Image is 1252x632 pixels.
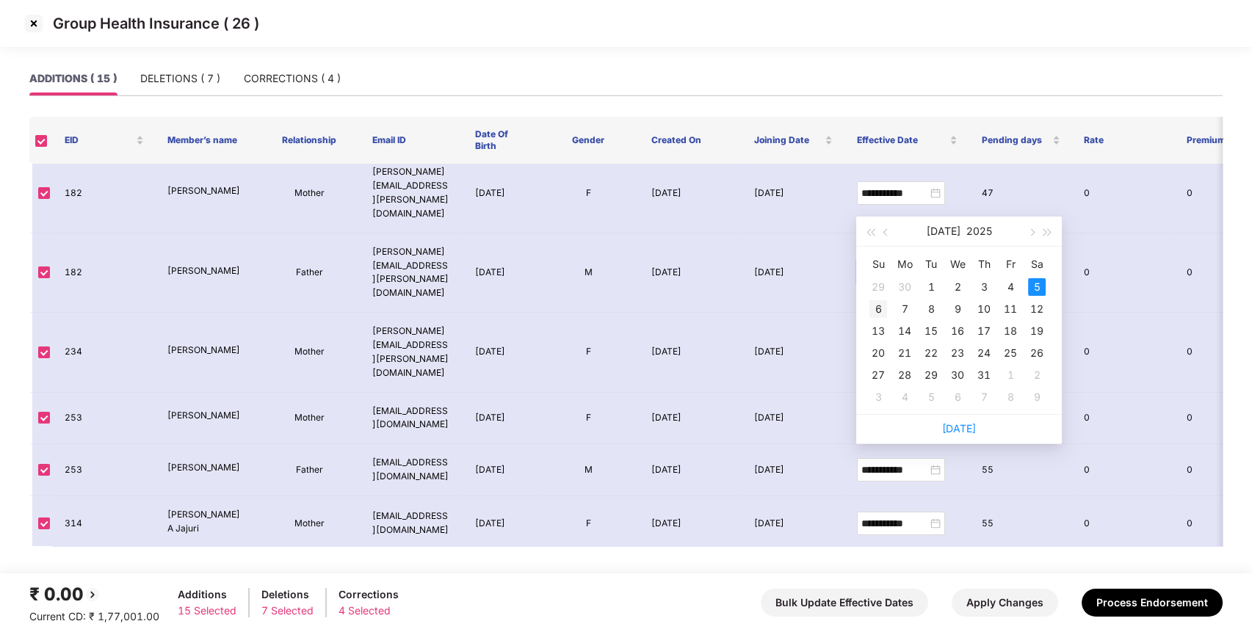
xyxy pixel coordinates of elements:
td: [PERSON_NAME][EMAIL_ADDRESS][PERSON_NAME][DOMAIN_NAME] [361,313,463,392]
div: 24 [975,344,993,362]
td: 2025-08-06 [944,386,971,408]
td: [DATE] [640,233,742,313]
td: 2025-07-23 [944,342,971,364]
td: 2025-07-09 [944,298,971,320]
td: [DATE] [463,153,537,233]
p: [PERSON_NAME] [167,409,247,423]
td: [DATE] [742,444,845,496]
div: 7 [896,300,913,318]
td: 55 [970,496,1073,552]
div: 15 [922,322,940,340]
a: [DATE] [942,422,976,435]
td: 2025-07-30 [944,364,971,386]
td: 2025-07-13 [865,320,891,342]
td: Mother [258,393,361,445]
img: svg+xml;base64,PHN2ZyBpZD0iQmFjay0yMHgyMCIgeG1sbnM9Imh0dHA6Ly93d3cudzMub3JnLzIwMDAvc3ZnIiB3aWR0aD... [84,586,101,603]
div: ADDITIONS ( 15 ) [29,70,117,87]
td: 2025-07-27 [865,364,891,386]
td: 2025-07-29 [918,364,944,386]
th: Email ID [361,117,463,164]
td: 2025-07-22 [918,342,944,364]
td: 2025-07-25 [997,342,1024,364]
td: 2025-06-29 [865,276,891,298]
th: EID [53,117,156,164]
div: 17 [975,322,993,340]
td: 2025-07-14 [891,320,918,342]
td: 2025-08-08 [997,386,1024,408]
button: Bulk Update Effective Dates [761,589,928,617]
div: 8 [922,300,940,318]
th: Created On [640,117,742,164]
span: Current CD: ₹ 1,77,001.00 [29,610,159,622]
td: 55 [970,444,1073,496]
td: [DATE] [742,393,845,445]
div: 14 [896,322,913,340]
td: Father [258,233,361,313]
div: 13 [869,322,887,340]
td: 2025-07-28 [891,364,918,386]
div: 2 [949,278,966,296]
div: 23 [949,344,966,362]
td: 2025-07-01 [918,276,944,298]
div: 29 [922,366,940,384]
td: [PERSON_NAME][EMAIL_ADDRESS][PERSON_NAME][DOMAIN_NAME] [361,233,463,313]
div: Corrections [339,586,399,603]
td: 2025-07-19 [1024,320,1050,342]
div: Deletions [261,586,314,603]
div: 7 [975,388,993,406]
div: 9 [1028,388,1046,406]
td: [DATE] [463,444,537,496]
div: 19 [1028,322,1046,340]
div: 16 [949,322,966,340]
td: 2025-08-05 [918,386,944,408]
td: 47 [970,153,1073,233]
th: Tu [918,253,944,276]
div: 9 [949,300,966,318]
div: 2 [1028,366,1046,384]
td: [DATE] [640,153,742,233]
td: [DATE] [463,496,537,552]
div: 8 [1002,388,1019,406]
div: 1 [1002,366,1019,384]
div: 30 [896,278,913,296]
td: 0 [1072,496,1175,552]
td: 182 [53,153,156,233]
td: 2025-07-10 [971,298,997,320]
td: Father [258,444,361,496]
td: 2025-07-26 [1024,342,1050,364]
td: 253 [53,444,156,496]
div: 20 [869,344,887,362]
td: F [537,496,640,552]
button: Apply Changes [952,589,1058,617]
td: [DATE] [463,313,537,392]
td: 0 [1072,153,1175,233]
button: [DATE] [927,217,960,246]
td: F [537,393,640,445]
td: 0 [1072,393,1175,445]
td: 0 [1072,313,1175,392]
td: 2025-08-02 [1024,364,1050,386]
td: [DATE] [640,444,742,496]
td: 253 [53,393,156,445]
div: 5 [1028,278,1046,296]
div: 26 [1028,344,1046,362]
div: 25 [1002,344,1019,362]
div: Additions [178,586,236,603]
div: 11 [1002,300,1019,318]
td: 2025-07-12 [1024,298,1050,320]
span: Joining Date [754,134,822,146]
td: [DATE] [463,233,537,313]
td: [DATE] [640,496,742,552]
td: 2025-08-09 [1024,386,1050,408]
div: 31 [975,366,993,384]
p: [PERSON_NAME] [167,461,247,475]
th: Pending days [969,117,1072,164]
div: 5 [922,388,940,406]
td: [DATE] [742,313,845,392]
div: 7 Selected [261,603,314,619]
div: 29 [869,278,887,296]
td: Mother [258,313,361,392]
td: 2025-07-02 [944,276,971,298]
td: Mother [258,496,361,552]
td: 2025-08-07 [971,386,997,408]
